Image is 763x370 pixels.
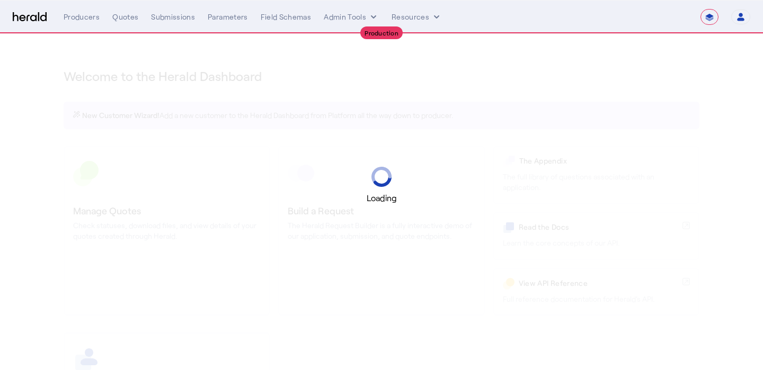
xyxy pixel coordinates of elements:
div: Submissions [151,12,195,22]
div: Parameters [208,12,248,22]
button: internal dropdown menu [324,12,379,22]
div: Producers [64,12,100,22]
button: Resources dropdown menu [392,12,442,22]
div: Production [360,26,403,39]
div: Quotes [112,12,138,22]
div: Field Schemas [261,12,312,22]
img: Herald Logo [13,12,47,22]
